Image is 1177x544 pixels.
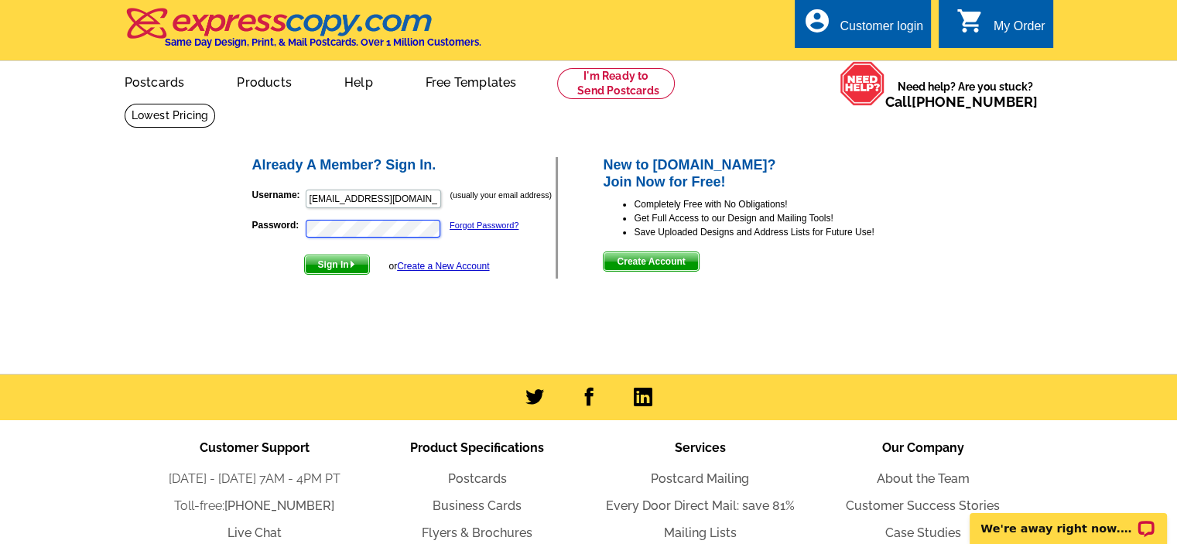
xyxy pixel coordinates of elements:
[877,471,970,486] a: About the Team
[200,440,310,455] span: Customer Support
[212,63,316,99] a: Products
[252,157,556,174] h2: Already A Member? Sign In.
[634,197,927,211] li: Completely Free with No Obligations!
[143,470,366,488] li: [DATE] - [DATE] 7AM - 4PM PT
[802,17,923,36] a: account_circle Customer login
[224,498,334,513] a: [PHONE_NUMBER]
[450,190,552,200] small: (usually your email address)
[634,225,927,239] li: Save Uploaded Designs and Address Lists for Future Use!
[604,252,698,271] span: Create Account
[388,259,489,273] div: or
[397,261,489,272] a: Create a New Account
[606,498,795,513] a: Every Door Direct Mail: save 81%
[143,497,366,515] li: Toll-free:
[956,17,1045,36] a: shopping_cart My Order
[410,440,544,455] span: Product Specifications
[885,79,1045,110] span: Need help? Are you stuck?
[664,525,737,540] a: Mailing Lists
[433,498,522,513] a: Business Cards
[450,221,518,230] a: Forgot Password?
[846,498,1000,513] a: Customer Success Stories
[885,94,1038,110] span: Call
[840,19,923,41] div: Customer login
[603,251,699,272] button: Create Account
[960,495,1177,544] iframe: LiveChat chat widget
[320,63,398,99] a: Help
[448,471,507,486] a: Postcards
[882,440,964,455] span: Our Company
[603,157,927,190] h2: New to [DOMAIN_NAME]? Join Now for Free!
[651,471,749,486] a: Postcard Mailing
[956,7,984,35] i: shopping_cart
[100,63,210,99] a: Postcards
[304,255,370,275] button: Sign In
[994,19,1045,41] div: My Order
[349,261,356,268] img: button-next-arrow-white.png
[228,525,282,540] a: Live Chat
[885,525,961,540] a: Case Studies
[125,19,481,48] a: Same Day Design, Print, & Mail Postcards. Over 1 Million Customers.
[165,36,481,48] h4: Same Day Design, Print, & Mail Postcards. Over 1 Million Customers.
[675,440,726,455] span: Services
[252,218,304,232] label: Password:
[305,255,369,274] span: Sign In
[422,525,532,540] a: Flyers & Brochures
[802,7,830,35] i: account_circle
[840,61,885,106] img: help
[912,94,1038,110] a: [PHONE_NUMBER]
[252,188,304,202] label: Username:
[401,63,542,99] a: Free Templates
[634,211,927,225] li: Get Full Access to our Design and Mailing Tools!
